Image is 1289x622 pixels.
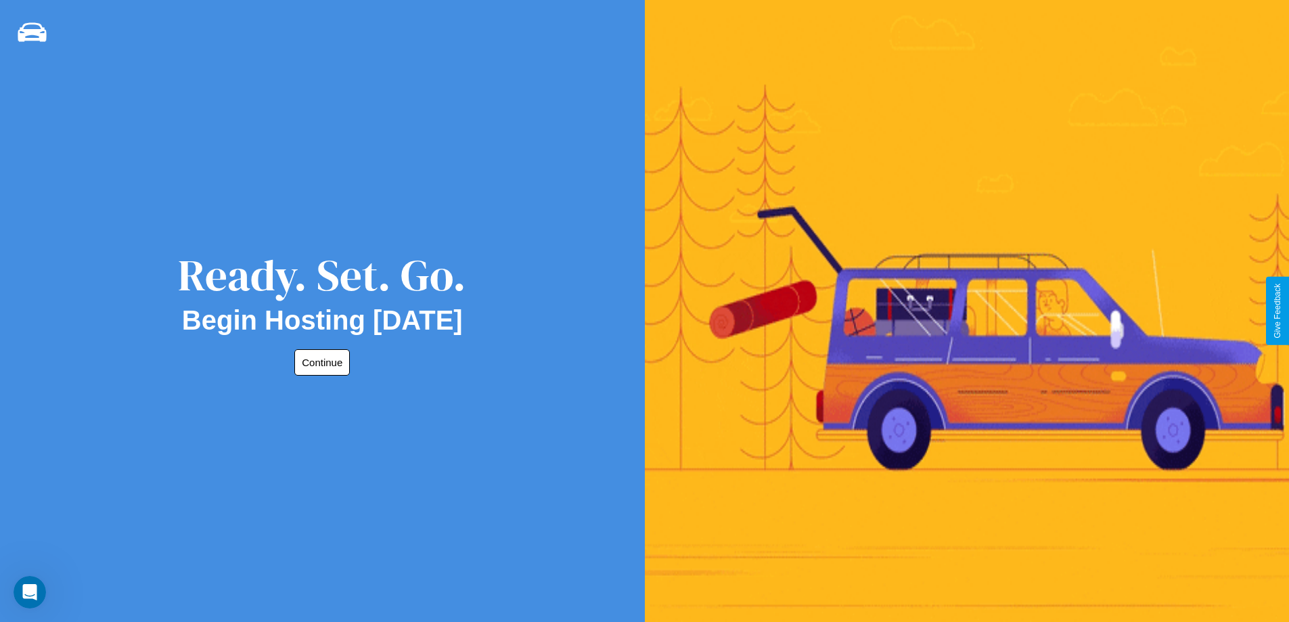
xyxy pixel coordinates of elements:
div: Give Feedback [1273,284,1282,338]
button: Continue [294,349,350,376]
h2: Begin Hosting [DATE] [182,305,463,336]
iframe: Intercom live chat [14,576,46,608]
div: Ready. Set. Go. [178,245,466,305]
